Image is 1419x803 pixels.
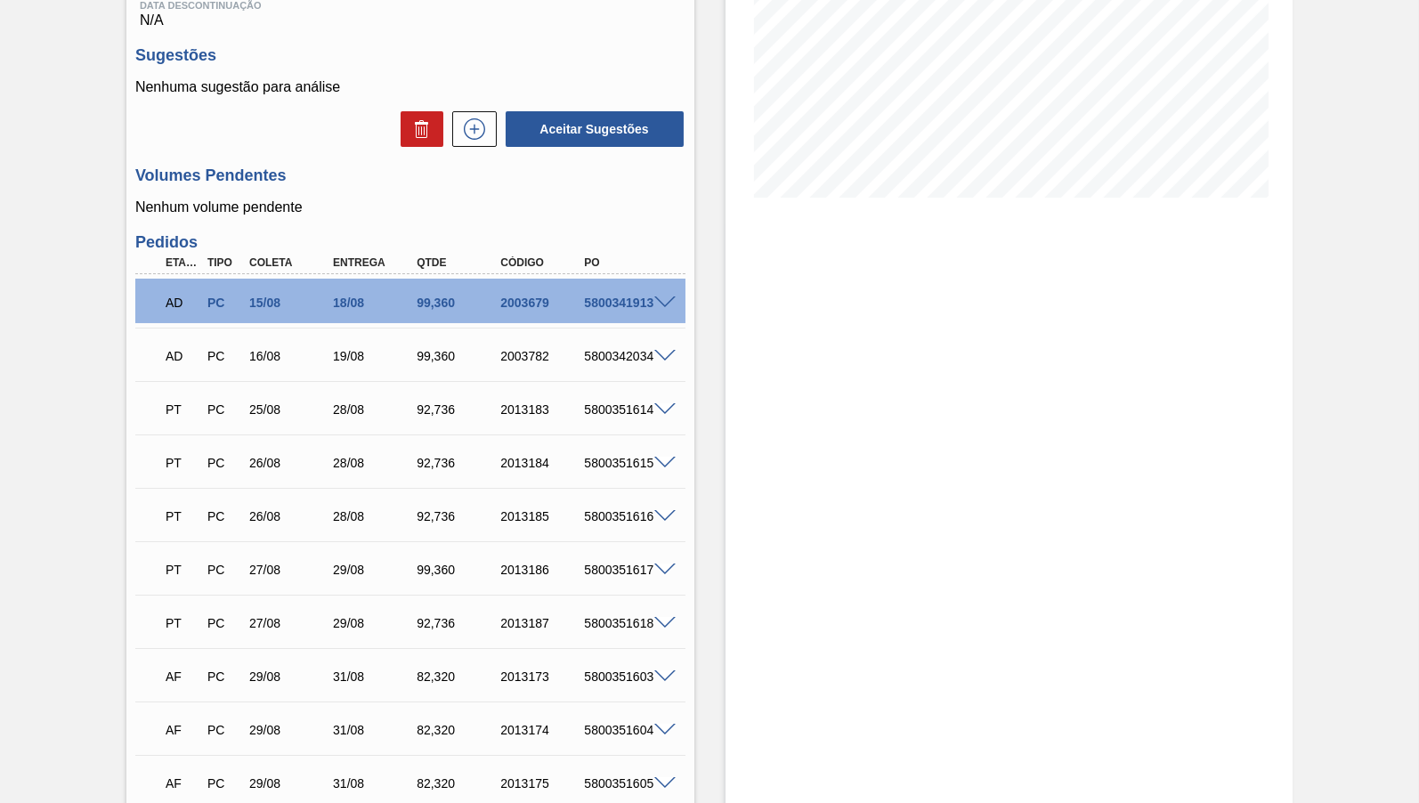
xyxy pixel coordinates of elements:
[328,616,421,630] div: 29/08/2025
[166,563,199,577] p: PT
[203,776,245,791] div: Pedido de Compra
[161,283,203,322] div: Aguardando Descarga
[166,509,199,523] p: PT
[496,296,588,310] div: 2003679
[161,497,203,536] div: Pedido em Trânsito
[580,509,672,523] div: 5800351616
[580,456,672,470] div: 5800351615
[580,402,672,417] div: 5800351614
[496,456,588,470] div: 2013184
[135,166,685,185] h3: Volumes Pendentes
[580,563,672,577] div: 5800351617
[412,256,505,269] div: Qtde
[328,509,421,523] div: 28/08/2025
[203,509,245,523] div: Pedido de Compra
[412,456,505,470] div: 92,736
[328,563,421,577] div: 29/08/2025
[392,111,443,147] div: Excluir Sugestões
[328,456,421,470] div: 28/08/2025
[203,349,245,363] div: Pedido de Compra
[161,604,203,643] div: Pedido em Trânsito
[135,79,685,95] p: Nenhuma sugestão para análise
[328,296,421,310] div: 18/08/2025
[245,296,337,310] div: 15/08/2025
[203,723,245,737] div: Pedido de Compra
[412,349,505,363] div: 99,360
[245,456,337,470] div: 26/08/2025
[580,669,672,684] div: 5800351603
[245,723,337,737] div: 29/08/2025
[166,723,199,737] p: AF
[245,402,337,417] div: 25/08/2025
[203,296,245,310] div: Pedido de Compra
[412,402,505,417] div: 92,736
[161,764,203,803] div: Aguardando Faturamento
[166,776,199,791] p: AF
[161,256,203,269] div: Etapa
[161,337,203,376] div: Aguardando Descarga
[496,723,588,737] div: 2013174
[245,669,337,684] div: 29/08/2025
[580,349,672,363] div: 5800342034
[245,563,337,577] div: 27/08/2025
[161,657,203,696] div: Aguardando Faturamento
[496,616,588,630] div: 2013187
[161,710,203,750] div: Aguardando Faturamento
[580,256,672,269] div: PO
[412,776,505,791] div: 82,320
[203,402,245,417] div: Pedido de Compra
[166,349,199,363] p: AD
[203,669,245,684] div: Pedido de Compra
[580,616,672,630] div: 5800351618
[412,563,505,577] div: 99,360
[166,616,199,630] p: PT
[245,256,337,269] div: Coleta
[135,199,685,215] p: Nenhum volume pendente
[203,456,245,470] div: Pedido de Compra
[161,550,203,589] div: Pedido em Trânsito
[328,776,421,791] div: 31/08/2025
[161,443,203,483] div: Pedido em Trânsito
[203,563,245,577] div: Pedido de Compra
[496,776,588,791] div: 2013175
[412,616,505,630] div: 92,736
[328,669,421,684] div: 31/08/2025
[245,616,337,630] div: 27/08/2025
[496,563,588,577] div: 2013186
[580,296,672,310] div: 5800341913
[497,109,685,149] div: Aceitar Sugestões
[135,46,685,65] h3: Sugestões
[328,402,421,417] div: 28/08/2025
[166,296,199,310] p: AD
[506,111,684,147] button: Aceitar Sugestões
[203,616,245,630] div: Pedido de Compra
[412,296,505,310] div: 99,360
[135,233,685,252] h3: Pedidos
[166,402,199,417] p: PT
[496,402,588,417] div: 2013183
[245,509,337,523] div: 26/08/2025
[496,509,588,523] div: 2013185
[496,256,588,269] div: Código
[443,111,497,147] div: Nova sugestão
[496,349,588,363] div: 2003782
[245,776,337,791] div: 29/08/2025
[580,723,672,737] div: 5800351604
[412,509,505,523] div: 92,736
[245,349,337,363] div: 16/08/2025
[580,776,672,791] div: 5800351605
[328,723,421,737] div: 31/08/2025
[412,669,505,684] div: 82,320
[412,723,505,737] div: 82,320
[203,256,245,269] div: Tipo
[328,349,421,363] div: 19/08/2025
[166,669,199,684] p: AF
[161,390,203,429] div: Pedido em Trânsito
[166,456,199,470] p: PT
[496,669,588,684] div: 2013173
[328,256,421,269] div: Entrega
